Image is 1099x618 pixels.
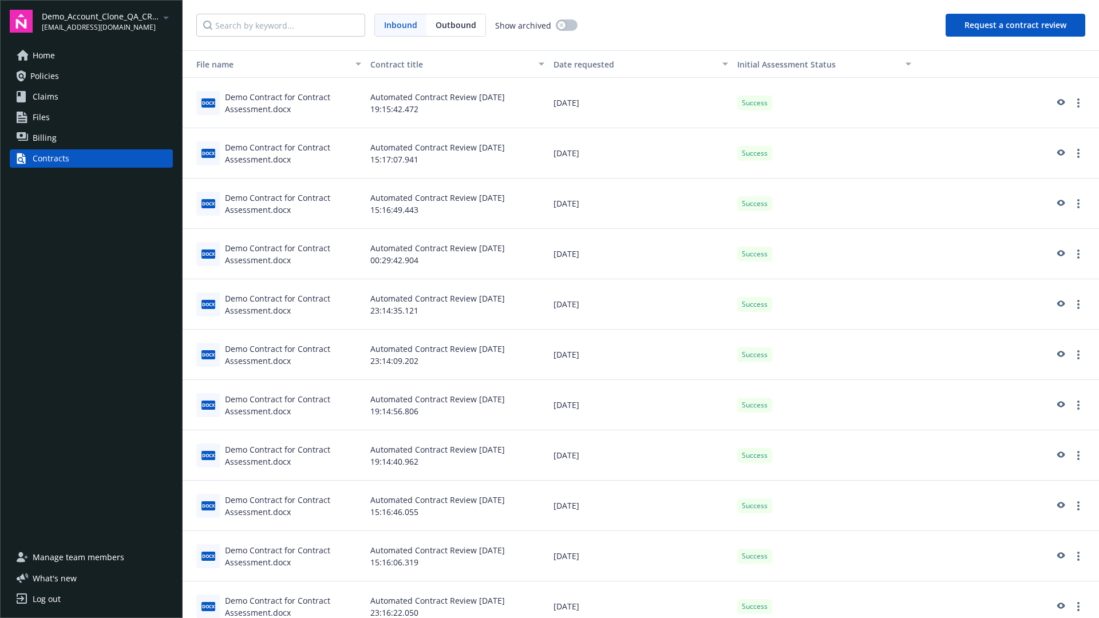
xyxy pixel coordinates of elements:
[42,22,159,33] span: [EMAIL_ADDRESS][DOMAIN_NAME]
[225,544,361,568] div: Demo Contract for Contract Assessment.docx
[742,249,768,259] span: Success
[549,78,732,128] div: [DATE]
[366,78,549,128] div: Automated Contract Review [DATE] 19:15:42.472
[366,229,549,279] div: Automated Contract Review [DATE] 00:29:42.904
[1072,96,1085,110] a: more
[159,10,173,24] a: arrowDropDown
[549,330,732,380] div: [DATE]
[1053,348,1067,362] a: preview
[742,400,768,410] span: Success
[30,67,59,85] span: Policies
[366,50,549,78] button: Contract title
[10,129,173,147] a: Billing
[742,350,768,360] span: Success
[384,19,417,31] span: Inbound
[1053,600,1067,613] a: preview
[201,98,215,107] span: docx
[549,531,732,581] div: [DATE]
[1072,298,1085,311] a: more
[742,450,768,461] span: Success
[42,10,173,33] button: Demo_Account_Clone_QA_CR_Tests_Demo[EMAIL_ADDRESS][DOMAIN_NAME]arrowDropDown
[742,148,768,159] span: Success
[10,572,95,584] button: What's new
[737,58,899,70] div: Toggle SortBy
[33,46,55,65] span: Home
[375,14,426,36] span: Inbound
[1072,499,1085,513] a: more
[10,46,173,65] a: Home
[33,129,57,147] span: Billing
[201,249,215,258] span: docx
[549,481,732,531] div: [DATE]
[201,350,215,359] span: docx
[10,108,173,126] a: Files
[33,590,61,608] div: Log out
[1072,600,1085,613] a: more
[201,501,215,510] span: docx
[549,50,732,78] button: Date requested
[201,199,215,208] span: docx
[225,292,361,316] div: Demo Contract for Contract Assessment.docx
[1053,146,1067,160] a: preview
[225,141,361,165] div: Demo Contract for Contract Assessment.docx
[33,88,58,106] span: Claims
[10,149,173,168] a: Contracts
[366,430,549,481] div: Automated Contract Review [DATE] 19:14:40.962
[1053,449,1067,462] a: preview
[33,108,50,126] span: Files
[370,58,532,70] div: Contract title
[33,548,124,566] span: Manage team members
[1053,499,1067,513] a: preview
[366,128,549,179] div: Automated Contract Review [DATE] 15:17:07.941
[201,552,215,560] span: docx
[549,380,732,430] div: [DATE]
[366,279,549,330] div: Automated Contract Review [DATE] 23:14:35.121
[225,393,361,417] div: Demo Contract for Contract Assessment.docx
[742,601,768,612] span: Success
[549,179,732,229] div: [DATE]
[554,58,715,70] div: Date requested
[549,128,732,179] div: [DATE]
[33,572,77,584] span: What ' s new
[742,199,768,209] span: Success
[1072,197,1085,211] a: more
[196,14,365,37] input: Search by keyword...
[946,14,1085,37] button: Request a contract review
[742,98,768,108] span: Success
[225,443,361,468] div: Demo Contract for Contract Assessment.docx
[225,242,361,266] div: Demo Contract for Contract Assessment.docx
[366,481,549,531] div: Automated Contract Review [DATE] 15:16:46.055
[366,531,549,581] div: Automated Contract Review [DATE] 15:16:06.319
[1053,197,1067,211] a: preview
[742,551,768,561] span: Success
[1072,549,1085,563] a: more
[1072,449,1085,462] a: more
[1053,247,1067,261] a: preview
[225,192,361,216] div: Demo Contract for Contract Assessment.docx
[737,59,836,70] span: Initial Assessment Status
[187,58,349,70] div: Toggle SortBy
[10,548,173,566] a: Manage team members
[201,401,215,409] span: docx
[1053,549,1067,563] a: preview
[495,19,551,31] span: Show archived
[201,300,215,308] span: docx
[549,430,732,481] div: [DATE]
[366,330,549,380] div: Automated Contract Review [DATE] 23:14:09.202
[187,58,349,70] div: File name
[426,14,485,36] span: Outbound
[436,19,476,31] span: Outbound
[201,451,215,459] span: docx
[201,602,215,611] span: docx
[742,299,768,310] span: Success
[549,279,732,330] div: [DATE]
[33,149,69,168] div: Contracts
[42,10,159,22] span: Demo_Account_Clone_QA_CR_Tests_Demo
[201,149,215,157] span: docx
[1053,298,1067,311] a: preview
[10,10,33,33] img: navigator-logo.svg
[549,229,732,279] div: [DATE]
[225,91,361,115] div: Demo Contract for Contract Assessment.docx
[1072,146,1085,160] a: more
[366,380,549,430] div: Automated Contract Review [DATE] 19:14:56.806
